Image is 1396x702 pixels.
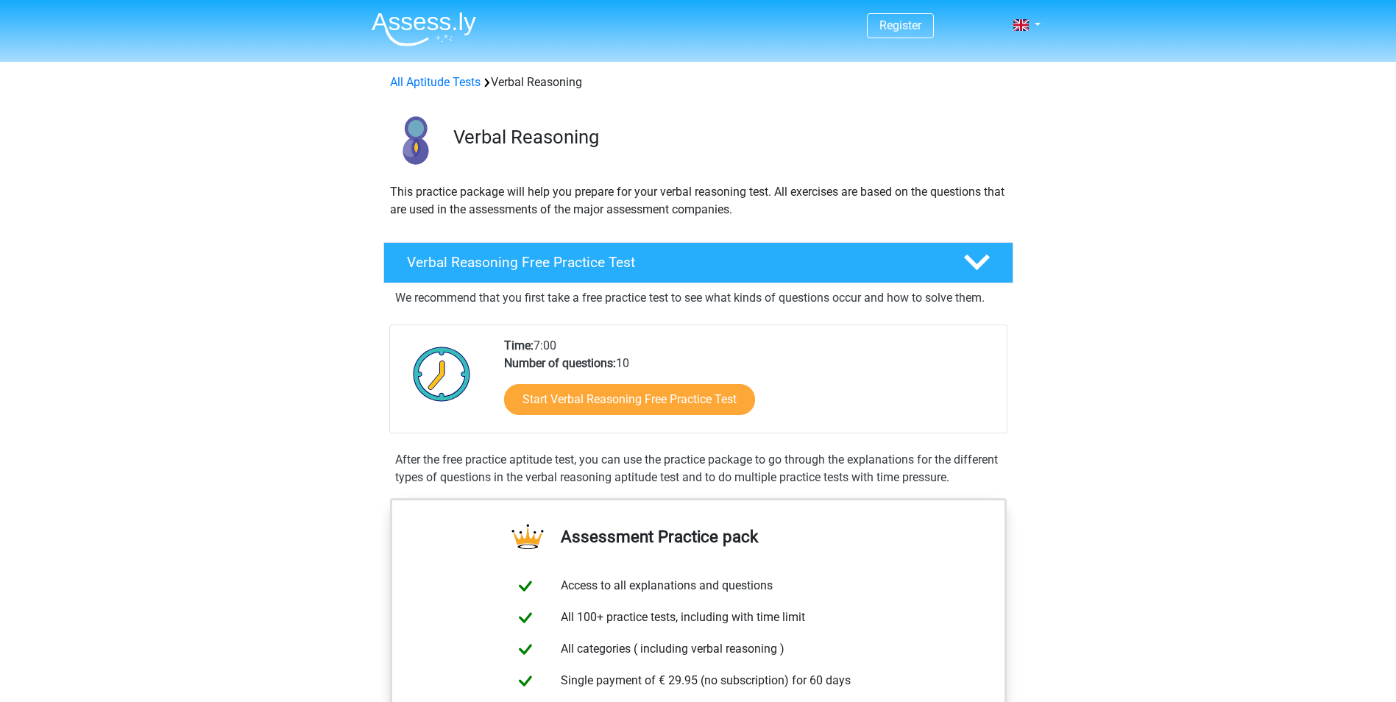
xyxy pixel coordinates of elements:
div: 7:00 10 [493,337,1006,433]
p: This practice package will help you prepare for your verbal reasoning test. All exercises are bas... [390,183,1007,219]
div: After the free practice aptitude test, you can use the practice package to go through the explana... [389,451,1007,486]
img: verbal reasoning [384,109,447,171]
h4: Verbal Reasoning Free Practice Test [407,254,940,271]
img: Clock [405,337,479,411]
img: Assessly [372,12,476,46]
b: Time: [504,338,534,352]
a: Register [879,18,921,32]
a: Verbal Reasoning Free Practice Test [378,242,1019,283]
p: We recommend that you first take a free practice test to see what kinds of questions occur and ho... [395,289,1002,307]
h3: Verbal Reasoning [453,126,1002,149]
b: Number of questions: [504,356,616,370]
a: All Aptitude Tests [390,75,481,89]
a: Start Verbal Reasoning Free Practice Test [504,384,755,415]
div: Verbal Reasoning [384,74,1013,91]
